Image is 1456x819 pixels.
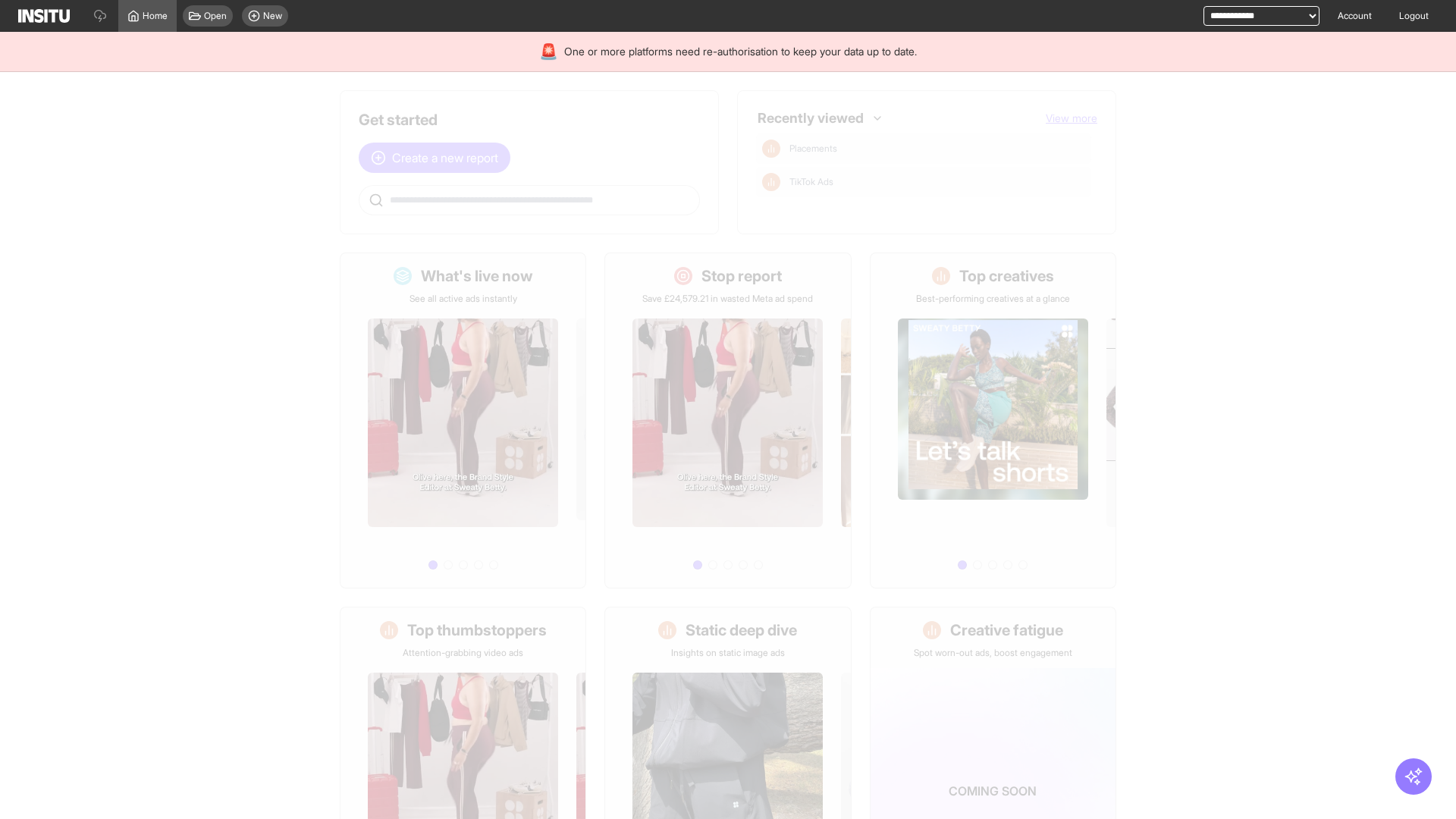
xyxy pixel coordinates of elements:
img: Logo [18,9,70,23]
span: Home [143,10,168,22]
span: New [263,10,282,22]
span: One or more platforms need re-authorisation to keep your data up to date. [564,44,917,59]
div: 🚨 [539,41,558,62]
span: Open [204,10,227,22]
